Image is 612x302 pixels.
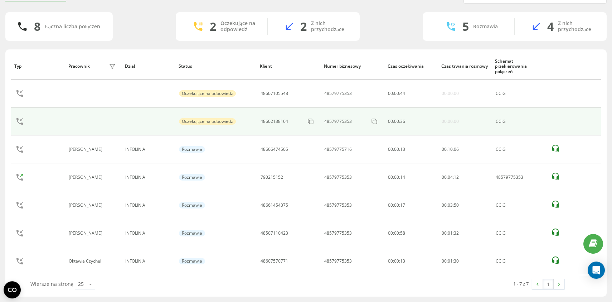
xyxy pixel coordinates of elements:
div: 48579775353 [324,231,352,236]
span: 50 [454,202,459,208]
div: Pracownik [68,64,90,69]
span: Wiersze na stronę [30,281,73,287]
div: 48579775353 [324,91,352,96]
div: Oczekujące na odpowiedź [220,20,257,33]
div: 00:00:58 [388,231,434,236]
div: Czas trwania rozmowy [441,64,488,69]
div: 5 [462,20,469,33]
span: 44 [400,90,405,96]
div: [PERSON_NAME] [69,175,104,180]
div: 48661454375 [261,203,288,208]
div: : : [388,119,405,124]
div: : : [388,91,405,96]
div: 48607105548 [261,91,288,96]
span: 00 [442,258,447,264]
div: Klient [260,64,317,69]
div: Rozmawia [179,202,205,208]
div: Oczekujące na odpowiedź [179,90,235,97]
div: INFOLINIA [125,175,171,180]
div: INFOLINIA [125,147,171,152]
span: 04 [448,174,453,180]
span: 10 [448,146,453,152]
div: 48579775353 [496,175,543,180]
div: CCIG [496,259,543,264]
div: 48602138164 [261,119,288,124]
div: 00:00:00 [442,119,459,124]
div: [PERSON_NAME] [69,203,104,208]
div: CCIG [496,147,543,152]
div: 48579775353 [324,175,352,180]
div: Rozmawia [179,258,205,264]
button: Open CMP widget [4,281,21,298]
span: 00 [388,90,393,96]
div: Rozmawia [179,230,205,236]
div: Rozmawia [473,24,498,30]
div: 00:00:13 [388,147,434,152]
div: Czas oczekiwania [388,64,434,69]
span: 06 [454,146,459,152]
div: Numer biznesowy [324,64,381,69]
div: Rozmawia [179,146,205,153]
div: Dział [125,64,172,69]
span: 00 [388,118,393,124]
span: 01 [448,258,453,264]
div: : : [442,231,459,236]
span: 00 [442,174,447,180]
span: 36 [400,118,405,124]
div: 48579775353 [324,203,352,208]
div: : : [442,147,459,152]
span: 00 [442,230,447,236]
div: Schemat przekierowania połączeń [495,59,544,74]
span: 32 [454,230,459,236]
div: 48666474505 [261,147,288,152]
div: 25 [78,281,84,288]
div: 1 - 7 z 7 [513,280,529,287]
div: 48607570771 [261,259,288,264]
div: : : [442,203,459,208]
div: 00:00:14 [388,175,434,180]
div: INFOLINIA [125,203,171,208]
div: Typ [14,64,61,69]
div: 48579775716 [324,147,352,152]
span: 12 [454,174,459,180]
div: Open Intercom Messenger [588,262,605,279]
span: 00 [394,90,399,96]
div: CCIG [496,231,543,236]
div: : : [442,259,459,264]
div: INFOLINIA [125,259,171,264]
div: CCIG [496,203,543,208]
div: INFOLINIA [125,231,171,236]
div: 00:00:13 [388,259,434,264]
div: Oczekujące na odpowiedź [179,118,235,125]
div: CCIG [496,91,543,96]
div: Z nich przychodzące [558,20,596,33]
div: Status [179,64,253,69]
span: 00 [394,118,399,124]
div: 2 [210,20,216,33]
div: 48507110423 [261,231,288,236]
div: 00:00:00 [442,91,459,96]
div: [PERSON_NAME] [69,231,104,236]
span: 03 [448,202,453,208]
div: : : [442,175,459,180]
div: 8 [34,20,40,33]
div: CCIG [496,119,543,124]
div: 48579775353 [324,259,352,264]
div: 790215152 [261,175,283,180]
div: 2 [300,20,307,33]
div: 4 [547,20,554,33]
div: Łączna liczba połączeń [45,24,100,30]
span: 30 [454,258,459,264]
div: 48579775353 [324,119,352,124]
div: Oktawia Czychel [69,259,103,264]
span: 01 [448,230,453,236]
div: [PERSON_NAME] [69,147,104,152]
span: 00 [442,202,447,208]
div: Rozmawia [179,174,205,181]
div: Z nich przychodzące [311,20,349,33]
a: 1 [543,279,554,289]
span: 00 [442,146,447,152]
div: 00:00:17 [388,203,434,208]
